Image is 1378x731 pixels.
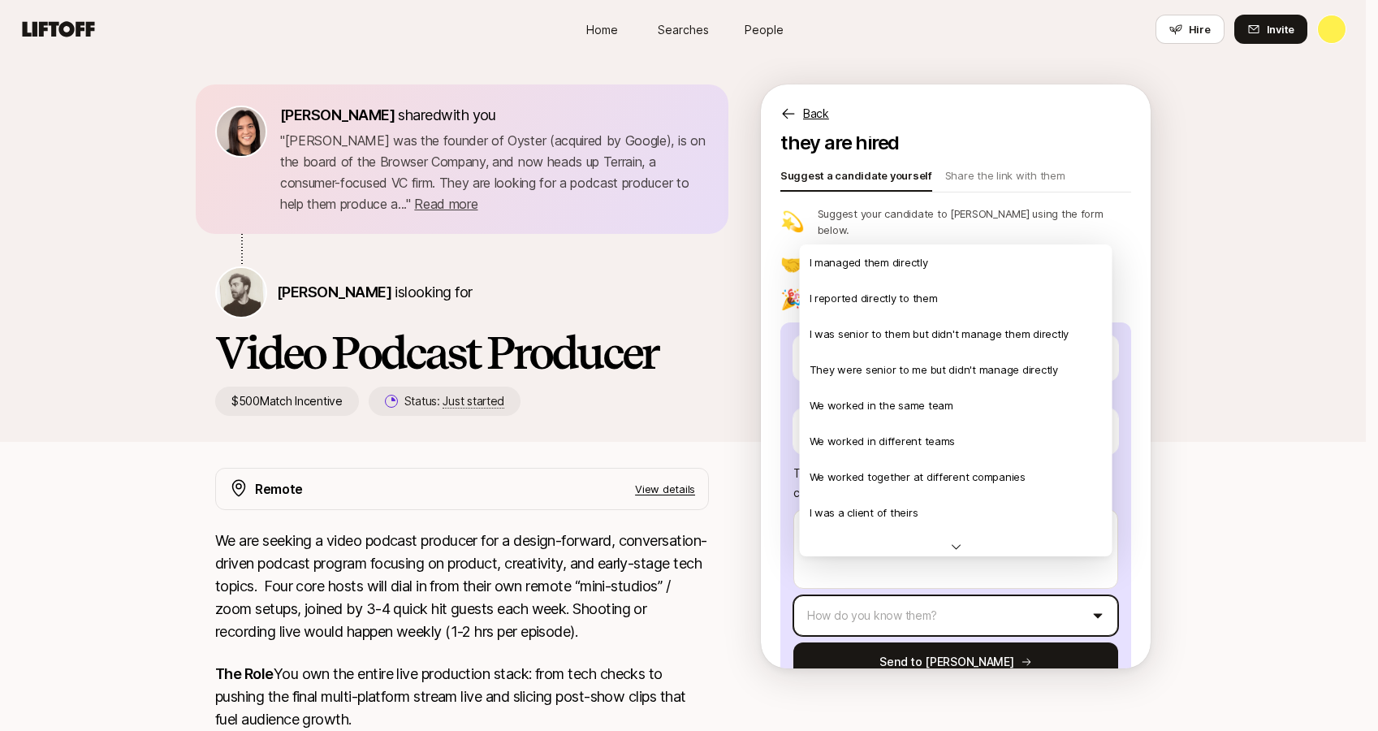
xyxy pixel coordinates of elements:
[810,290,938,306] p: I reported directly to them
[810,254,928,270] p: I managed them directly
[810,504,918,521] p: I was a client of theirs
[810,397,953,413] p: We worked in the same team
[810,361,1058,378] p: They were senior to me but didn't manage directly
[810,433,956,449] p: We worked in different teams
[810,326,1069,342] p: I was senior to them but didn't manage them directly
[810,469,1026,485] p: We worked together at different companies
